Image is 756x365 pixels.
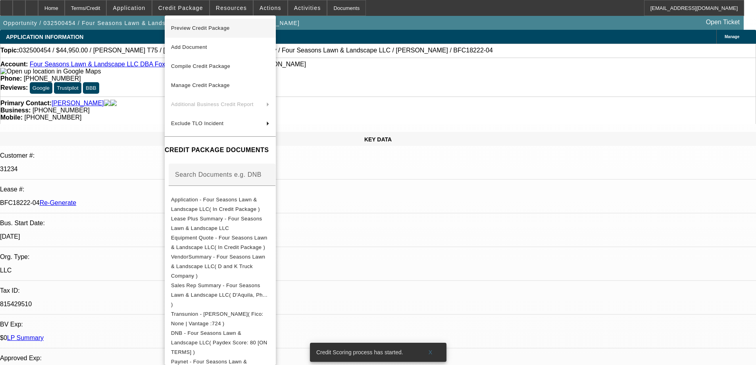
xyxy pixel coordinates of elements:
[171,197,260,212] span: Application - Four Seasons Lawn & Landscape LLC( In Credit Package )
[165,233,276,252] button: Equipment Quote - Four Seasons Lawn & Landscape LLC( In Credit Package )
[171,254,265,279] span: VendorSummary - Four Seasons Lawn & Landscape LLC( D and K Truck Company )
[171,282,267,307] span: Sales Rep Summary - Four Seasons Lawn & Landscape LLC( D'Aquila, Ph... )
[171,216,262,231] span: Lease Plus Summary - Four Seasons Lawn & Landscape LLC
[165,214,276,233] button: Lease Plus Summary - Four Seasons Lawn & Landscape LLC
[165,281,276,309] button: Sales Rep Summary - Four Seasons Lawn & Landscape LLC( D'Aquila, Ph... )
[165,328,276,357] button: DNB - Four Seasons Lawn & Landscape LLC( Paydex Score: 80 [ON TERMS] )
[171,82,230,88] span: Manage Credit Package
[165,145,276,155] h4: CREDIT PACKAGE DOCUMENTS
[171,330,267,355] span: DNB - Four Seasons Lawn & Landscape LLC( Paydex Score: 80 [ON TERMS] )
[165,252,276,281] button: VendorSummary - Four Seasons Lawn & Landscape LLC( D and K Truck Company )
[171,44,207,50] span: Add Document
[165,309,276,328] button: Transunion - Fox, Nathan( Fico: None | Vantage :724 )
[171,63,230,69] span: Compile Credit Package
[171,235,267,250] span: Equipment Quote - Four Seasons Lawn & Landscape LLC( In Credit Package )
[165,195,276,214] button: Application - Four Seasons Lawn & Landscape LLC( In Credit Package )
[171,25,230,31] span: Preview Credit Package
[171,120,223,126] span: Exclude TLO Incident
[175,171,262,178] mat-label: Search Documents e.g. DNB
[171,311,264,326] span: Transunion - [PERSON_NAME]( Fico: None | Vantage :724 )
